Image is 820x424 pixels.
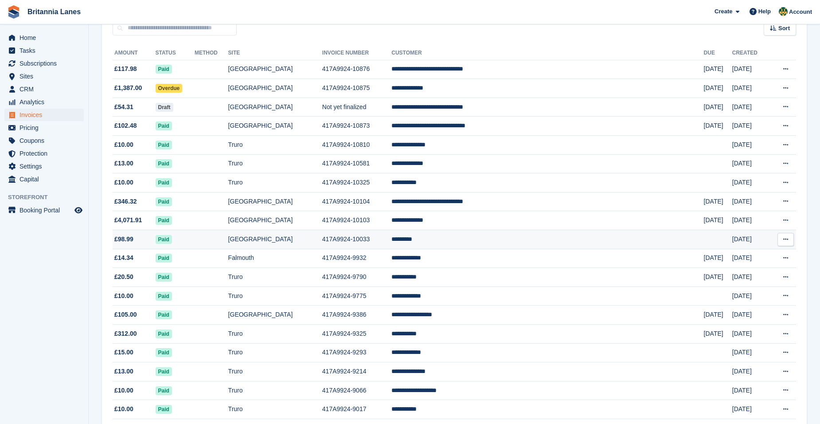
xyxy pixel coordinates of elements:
[156,197,172,206] span: Paid
[228,325,322,344] td: Truro
[4,109,84,121] a: menu
[732,154,769,173] td: [DATE]
[156,348,172,357] span: Paid
[4,44,84,57] a: menu
[156,46,195,60] th: Status
[20,160,73,173] span: Settings
[732,343,769,362] td: [DATE]
[704,98,732,117] td: [DATE]
[732,173,769,192] td: [DATE]
[20,134,73,147] span: Coupons
[789,8,812,16] span: Account
[156,122,172,130] span: Paid
[4,83,84,95] a: menu
[20,96,73,108] span: Analytics
[322,249,391,268] td: 417A9924-9932
[156,159,172,168] span: Paid
[114,404,133,414] span: £10.00
[704,249,732,268] td: [DATE]
[20,83,73,95] span: CRM
[322,60,391,79] td: 417A9924-10876
[228,98,322,117] td: [GEOGRAPHIC_DATA]
[732,287,769,306] td: [DATE]
[322,400,391,419] td: 417A9924-9017
[228,117,322,136] td: [GEOGRAPHIC_DATA]
[322,211,391,230] td: 417A9924-10103
[228,192,322,211] td: [GEOGRAPHIC_DATA]
[322,79,391,98] td: 417A9924-10875
[322,306,391,325] td: 417A9924-9386
[114,235,133,244] span: £98.99
[114,102,133,112] span: £54.31
[228,249,322,268] td: Falmouth
[4,160,84,173] a: menu
[4,204,84,216] a: menu
[4,57,84,70] a: menu
[732,136,769,155] td: [DATE]
[156,84,183,93] span: Overdue
[732,306,769,325] td: [DATE]
[156,292,172,301] span: Paid
[732,60,769,79] td: [DATE]
[156,273,172,282] span: Paid
[228,136,322,155] td: Truro
[114,253,133,263] span: £14.34
[322,154,391,173] td: 417A9924-10581
[322,46,391,60] th: Invoice Number
[322,287,391,306] td: 417A9924-9775
[156,330,172,338] span: Paid
[322,362,391,381] td: 417A9924-9214
[4,70,84,82] a: menu
[732,381,769,400] td: [DATE]
[20,109,73,121] span: Invoices
[228,400,322,419] td: Truro
[114,329,137,338] span: £312.00
[704,211,732,230] td: [DATE]
[732,325,769,344] td: [DATE]
[322,173,391,192] td: 417A9924-10325
[322,192,391,211] td: 417A9924-10104
[704,306,732,325] td: [DATE]
[322,98,391,117] td: Not yet finalized
[4,173,84,185] a: menu
[704,46,732,60] th: Due
[704,117,732,136] td: [DATE]
[156,178,172,187] span: Paid
[20,122,73,134] span: Pricing
[114,386,133,395] span: £10.00
[4,122,84,134] a: menu
[228,268,322,287] td: Truro
[20,70,73,82] span: Sites
[715,7,732,16] span: Create
[114,140,133,149] span: £10.00
[732,362,769,381] td: [DATE]
[156,65,172,74] span: Paid
[114,64,137,74] span: £117.98
[156,310,172,319] span: Paid
[73,205,84,216] a: Preview store
[113,46,156,60] th: Amount
[114,367,133,376] span: £13.00
[156,367,172,376] span: Paid
[732,268,769,287] td: [DATE]
[114,272,133,282] span: £20.50
[156,254,172,263] span: Paid
[228,362,322,381] td: Truro
[228,381,322,400] td: Truro
[228,230,322,249] td: [GEOGRAPHIC_DATA]
[228,79,322,98] td: [GEOGRAPHIC_DATA]
[228,173,322,192] td: Truro
[779,7,788,16] img: Sarah Lane
[732,211,769,230] td: [DATE]
[704,325,732,344] td: [DATE]
[156,216,172,225] span: Paid
[156,386,172,395] span: Paid
[228,211,322,230] td: [GEOGRAPHIC_DATA]
[704,79,732,98] td: [DATE]
[20,44,73,57] span: Tasks
[228,343,322,362] td: Truro
[228,46,322,60] th: Site
[391,46,703,60] th: Customer
[114,83,142,93] span: £1,387.00
[322,343,391,362] td: 417A9924-9293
